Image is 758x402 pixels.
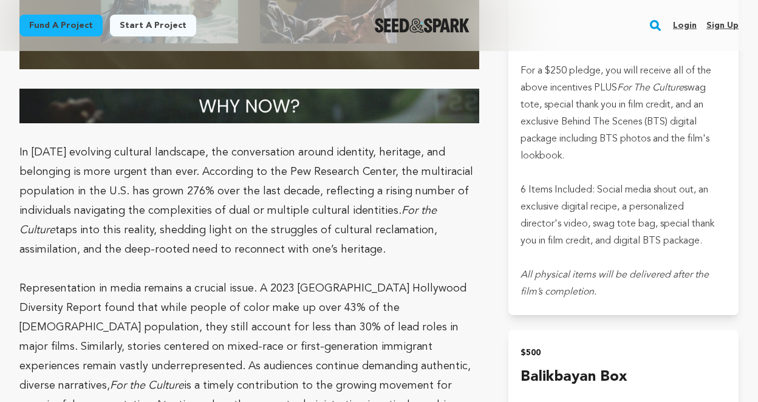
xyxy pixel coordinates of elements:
p: For a $250 pledge, you will receive all of the above incentives PLUS swag tote, special thank you... [521,63,726,165]
a: Seed&Spark Homepage [375,18,470,33]
h4: Balikbayan Box [521,366,726,388]
h2: $500 [521,344,726,361]
a: Fund a project [19,15,103,36]
em: For The Culture [617,83,684,93]
em: All physical items will be delivered after the film’s completion. [521,270,709,297]
span: taps into this reality, shedding light on the struggles of cultural reclamation, assimilation, an... [19,225,437,255]
a: Sign up [706,16,739,35]
span: In [DATE] evolving cultural landscape, the conversation around identity, heritage, and belonging ... [19,147,473,216]
span: Representation in media remains a crucial issue. A 2023 [GEOGRAPHIC_DATA] Hollywood Diversity Rep... [19,283,471,391]
p: 6 Items Included: Social media shout out, an exclusive digital recipe, a personalized director's ... [521,182,726,250]
a: Login [673,16,697,35]
em: For the Culture [19,205,437,236]
img: 1746651690-why%20now%20%20banner%20v2.jpg [19,89,479,123]
img: Seed&Spark Logo Dark Mode [375,18,470,33]
em: For the Culture [110,380,184,391]
a: Start a project [110,15,196,36]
